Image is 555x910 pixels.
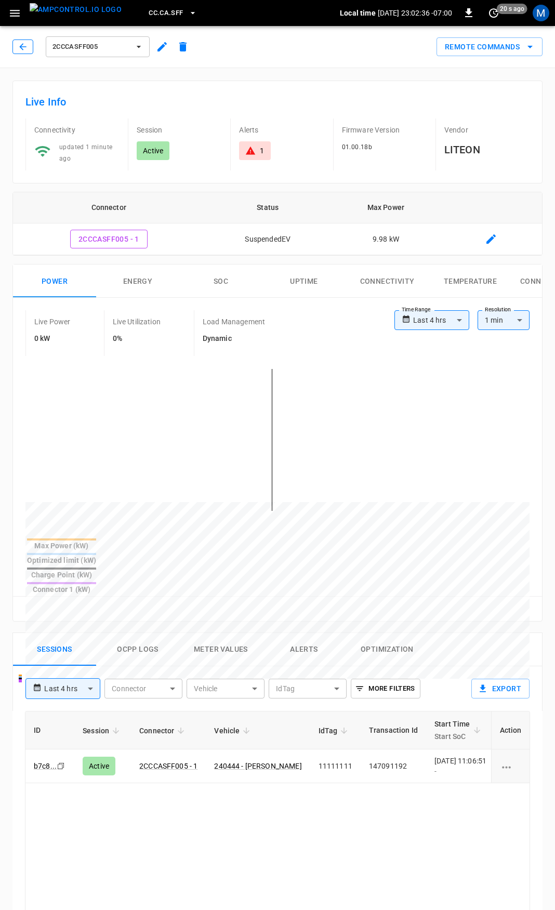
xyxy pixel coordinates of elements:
[34,333,71,345] h6: 0 kW
[59,143,112,162] span: updated 1 minute ago
[34,316,71,327] p: Live Power
[113,316,161,327] p: Live Utilization
[437,37,543,57] button: Remote Commands
[70,230,148,249] button: 2CCCASFF005 - 1
[434,718,470,743] div: Start Time
[34,125,120,135] p: Connectivity
[491,711,530,749] th: Action
[262,633,346,666] button: Alerts
[44,679,100,698] div: Last 4 hrs
[214,724,253,737] span: Vehicle
[444,125,530,135] p: Vendor
[413,310,469,330] div: Last 4 hrs
[96,265,179,298] button: Energy
[143,146,163,156] p: Active
[434,718,484,743] span: Start TimeStart SoC
[46,36,150,57] button: 2CCCASFF005
[478,310,530,330] div: 1 min
[205,223,332,256] td: SuspendedEV
[96,633,179,666] button: Ocpp logs
[319,724,351,737] span: IdTag
[331,192,440,223] th: Max Power
[13,192,205,223] th: Connector
[13,192,542,256] table: connector table
[497,4,527,14] span: 20 s ago
[13,265,96,298] button: Power
[179,633,262,666] button: Meter Values
[239,125,324,135] p: Alerts
[351,679,420,698] button: More Filters
[52,41,129,53] span: 2CCCASFF005
[342,125,427,135] p: Firmware Version
[499,761,521,771] div: charging session options
[485,306,511,314] label: Resolution
[203,333,265,345] h6: Dynamic
[25,94,530,110] h6: Live Info
[203,316,265,327] p: Load Management
[402,306,431,314] label: Time Range
[437,37,543,57] div: remote commands options
[149,7,183,19] span: CC.CA.SFF
[144,3,201,23] button: CC.CA.SFF
[346,633,429,666] button: Optimization
[533,5,549,21] div: profile-icon
[260,146,264,156] div: 1
[139,724,188,737] span: Connector
[378,8,452,18] p: [DATE] 23:02:36 -07:00
[331,223,440,256] td: 9.98 kW
[179,265,262,298] button: SOC
[444,141,530,158] h6: LITEON
[340,8,376,18] p: Local time
[113,333,161,345] h6: 0%
[83,724,123,737] span: Session
[30,3,122,16] img: ampcontrol.io logo
[13,633,96,666] button: Sessions
[262,265,346,298] button: Uptime
[137,125,222,135] p: Session
[485,5,502,21] button: set refresh interval
[361,711,426,749] th: Transaction Id
[25,711,74,749] th: ID
[205,192,332,223] th: Status
[471,679,530,698] button: Export
[434,730,470,743] p: Start SoC
[342,143,373,151] span: 01.00.18b
[429,265,512,298] button: Temperature
[346,265,429,298] button: Connectivity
